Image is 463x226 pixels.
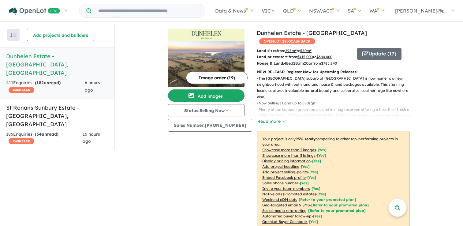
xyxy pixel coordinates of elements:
span: [Refer to your promoted plan] [308,208,366,213]
u: Social media retargeting [262,208,307,213]
b: House & Land: [257,61,284,66]
button: Status:Selling Now [168,104,245,116]
u: $ 415,000 [297,55,313,59]
button: Update (17) [357,48,401,60]
sup: 2 [295,48,297,51]
p: - The [GEOGRAPHIC_DATA] suburb of [GEOGRAPHIC_DATA] is now home to a new neighbourhood with both ... [257,75,415,100]
img: Dunhelen Estate - Greenvale [168,41,245,87]
span: [ Yes ] [317,153,326,158]
div: 186 Enquir ies [6,131,83,145]
span: to [297,48,312,53]
p: - Now Selling | Land up to 580sqm [257,100,415,106]
input: Try estate name, suburb, builder or developer [93,4,204,17]
u: 2 [304,61,306,66]
span: [ Yes ] [309,170,318,174]
u: Add project selling-points [262,170,308,174]
p: from [257,48,353,54]
p: - [GEOGRAPHIC_DATA] and [GEOGRAPHIC_DATA] train stations are within a short drive, bus stop 543 i... [257,113,415,131]
u: $ 680,000 [316,55,332,59]
p: start from [257,54,353,60]
span: [ Yes ] [312,159,321,163]
a: Dunhelen Estate - Greenvale LogoDunhelen Estate - Greenvale [168,29,245,87]
u: 2 [293,61,295,66]
span: [Yes] [317,192,326,196]
u: Automated buyer follow-up [262,214,312,218]
span: [Refer to your promoted plan] [311,203,369,207]
u: Sales phone number [262,181,298,185]
u: Add project headline [262,164,299,169]
button: Add projects and builders [27,29,94,41]
button: Sales Number:[PHONE_NUMBER] [168,119,252,132]
span: OPENLOT $ 200 CASHBACK [259,38,315,44]
b: 95 % ready [296,137,316,141]
span: [Refer to your promoted plan] [299,197,356,202]
a: Dunhelen Estate - [GEOGRAPHIC_DATA] [257,29,367,36]
u: Native ads (Promoted estate) [262,192,316,196]
span: [ Yes ] [301,164,310,169]
u: 296 m [285,48,297,53]
span: [ Yes ] [300,181,309,185]
u: Embed Facebook profile [262,175,306,180]
img: Dunhelen Estate - Greenvale Logo [170,31,242,39]
u: 4 [284,61,286,66]
u: Showcase more than 3 listings [262,153,316,158]
u: 580 m [300,48,312,53]
u: Display pricing information [262,159,311,163]
span: [ Yes ] [318,148,327,152]
h5: St Ronans Sunbury Estate - [GEOGRAPHIC_DATA] , [GEOGRAPHIC_DATA] [6,104,108,128]
span: [ Yes ] [307,175,316,180]
p: Bed Bath Car from [257,60,353,66]
u: Geo-targeted email & SMS [262,203,310,207]
u: Weekend eDM slots [262,197,297,202]
div: 411 Enquir ies [6,79,85,94]
b: Land sizes [257,48,277,53]
img: sort.svg [10,33,17,37]
span: 182 [36,80,44,85]
strong: ( unread) [35,80,61,85]
button: Add images [168,89,245,102]
span: [PERSON_NAME]@r... [395,8,447,14]
sup: 2 [310,48,312,51]
u: $ 785,840 [321,61,337,66]
span: [Yes] [313,214,322,218]
span: CASHBACK [9,87,34,93]
strong: ( unread) [35,131,58,137]
button: Image order (19) [186,72,248,84]
span: [ Yes ] [312,186,320,191]
b: Land prices [257,55,279,59]
span: 6 hours ago [85,80,100,93]
img: Openlot PRO Logo White [9,7,60,15]
span: [Yes] [309,219,318,224]
u: Invite your team members [262,186,310,191]
span: 34 [36,131,42,137]
u: Showcase more than 3 images [262,148,316,152]
p: - Plenty of parks, open green spaces and inviting reserves offering a breath of fresh air [257,107,415,113]
span: CASHBACK [9,138,34,144]
h5: Dunhelen Estate - [GEOGRAPHIC_DATA] , [GEOGRAPHIC_DATA] [6,52,108,77]
p: NEW RELEASE: Register Now for Upcoming Releases! [257,69,410,75]
u: OpenLot Buyer Cashback [262,219,308,224]
button: Read more [257,118,286,125]
span: 16 hours ago [83,131,100,144]
span: to [313,55,332,59]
